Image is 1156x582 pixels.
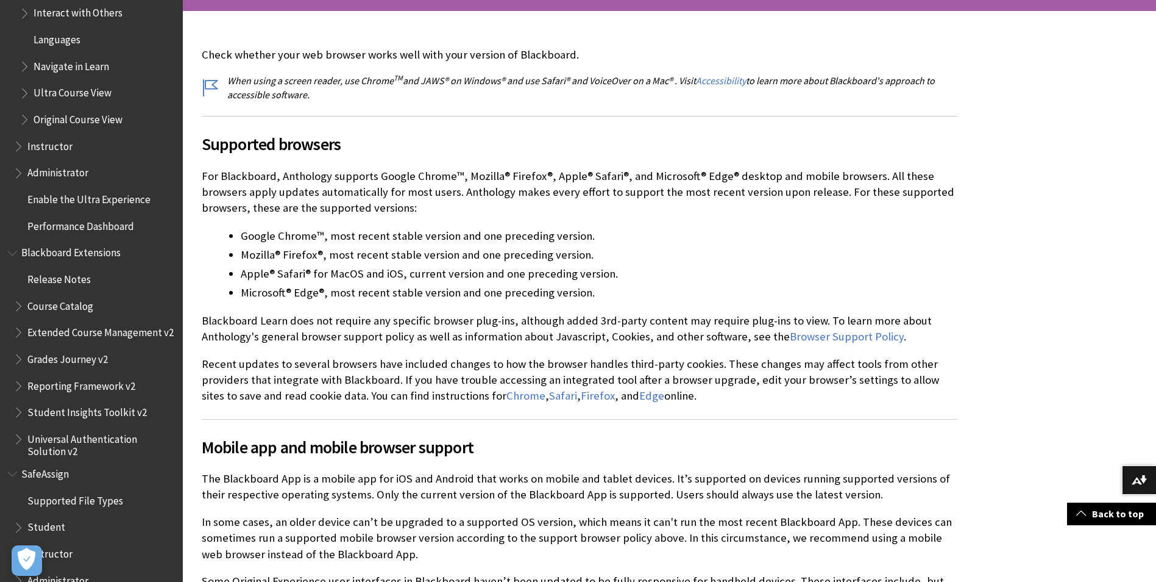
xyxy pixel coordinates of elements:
[27,349,108,365] span: Grades Journey v2
[27,517,65,534] span: Student
[639,389,664,403] a: Edge
[34,3,122,20] span: Interact with Others
[27,376,135,392] span: Reporting Framework v2
[12,545,42,576] button: Open Preferences
[27,269,91,286] span: Release Notes
[27,490,123,507] span: Supported File Types
[34,29,80,46] span: Languages
[696,74,746,87] a: Accessibility
[27,429,174,458] span: Universal Authentication Solution v2
[1067,503,1156,525] a: Back to top
[21,464,69,480] span: SafeAssign
[27,216,134,232] span: Performance Dashboard
[202,168,957,217] p: For Blackboard, Anthology supports Google Chrome™, Mozilla® Firefox®, Apple® Safari®, and Microso...
[394,73,403,82] sup: TM
[34,109,122,126] span: Original Course View
[27,402,147,419] span: Student Insights Toolkit v2
[27,163,88,179] span: Administrator
[34,83,112,99] span: Ultra Course View
[241,228,957,245] li: Google Chrome™, most recent stable version and one preceding version.
[581,389,615,403] a: Firefox
[27,136,73,153] span: Instructor
[202,434,957,460] span: Mobile app and mobile browser support
[202,514,957,562] p: In some cases, an older device can’t be upgraded to a supported OS version, which means it can't ...
[27,189,151,206] span: Enable the Ultra Experience
[7,243,176,458] nav: Book outline for Blackboard Extensions
[241,265,957,282] li: Apple® Safari® for MacOS and iOS, current version and one preceding version.
[27,322,174,339] span: Extended Course Management v2
[790,329,904,344] a: Browser Support Policy
[202,74,957,101] p: When using a screen reader, use Chrome and JAWS® on Windows® and use Safari® and VoiceOver on a M...
[202,131,957,157] span: Supported browsers
[34,56,109,73] span: Navigate in Learn
[202,356,957,404] p: Recent updates to several browsers have included changes to how the browser handles third-party c...
[21,243,121,259] span: Blackboard Extensions
[241,246,957,264] li: Mozilla® Firefox®, most recent stable version and one preceding version.
[27,544,73,560] span: Instructor
[202,47,957,63] p: Check whether your web browser works well with your version of Blackboard.
[241,284,957,301] li: Microsoft® Edge®, most recent stable version and one preceding version.
[27,296,93,312] span: Course Catalog
[202,471,957,503] p: The Blackboard App is a mobile app for iOS and Android that works on mobile and tablet devices. I...
[506,389,545,403] a: Chrome
[202,313,957,345] p: Blackboard Learn does not require any specific browser plug-ins, although added 3rd-party content...
[549,389,577,403] a: Safari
